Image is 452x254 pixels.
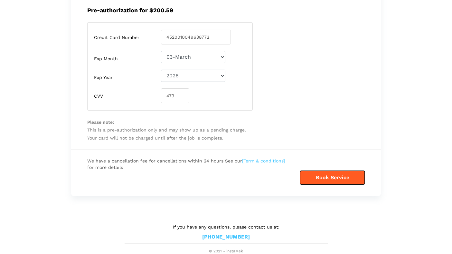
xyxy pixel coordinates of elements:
[94,93,103,99] label: CVV
[87,118,365,126] span: Please note:
[94,75,113,80] label: Exp Year
[300,171,365,184] button: Book Service
[94,56,118,62] label: Exp Month
[87,118,365,142] p: This is a pre-authorization only and may show up as a pending charge. Your card will not be charg...
[125,223,327,230] p: If you have any questions, please contact us at:
[87,7,365,14] h5: Pre-authorization for $
[153,7,173,14] span: 200.59
[202,234,250,240] a: [PHONE_NUMBER]
[125,249,327,254] span: © 2021 - instaMek
[242,158,285,164] a: [Term & conditions]
[94,35,139,40] label: Credit Card Number
[87,158,291,171] span: We have a cancellation fee for cancellations within 24 hours See our for more details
